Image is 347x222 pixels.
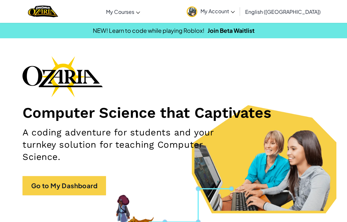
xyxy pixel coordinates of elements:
a: My Account [183,1,238,22]
span: English ([GEOGRAPHIC_DATA]) [245,8,321,15]
h2: A coding adventure for students and your turnkey solution for teaching Computer Science. [22,126,225,163]
span: My Account [200,8,235,14]
img: Home [28,5,58,18]
a: English ([GEOGRAPHIC_DATA]) [242,3,324,20]
a: Go to My Dashboard [22,176,106,195]
a: Ozaria by CodeCombat logo [28,5,58,18]
img: avatar [187,6,197,17]
img: Ozaria branding logo [22,56,103,97]
h1: Computer Science that Captivates [22,104,325,122]
span: My Courses [106,8,134,15]
a: My Courses [103,3,143,20]
a: Join Beta Waitlist [208,27,254,34]
span: NEW! Learn to code while playing Roblox! [93,27,204,34]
